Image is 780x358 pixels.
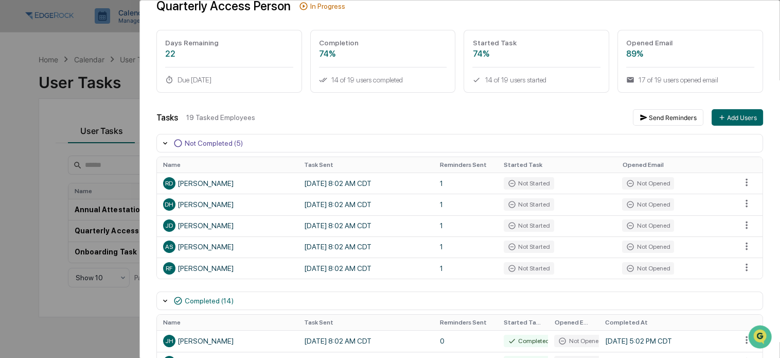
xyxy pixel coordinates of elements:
th: Reminders Sent [434,157,498,173]
div: 14 of 19 users started [472,76,600,84]
td: [DATE] 8:02 AM CDT [298,215,434,236]
td: 1 [434,194,498,215]
div: Not Opened [622,262,674,275]
td: 1 [434,258,498,279]
td: [DATE] 8:02 AM CDT [298,173,434,194]
td: [DATE] 5:02 PM CDT [599,330,735,351]
th: Started Task [498,315,548,330]
div: Not Opened [622,177,674,190]
div: Opened Email [626,39,754,47]
div: Started Task [472,39,600,47]
button: back [10,8,23,21]
td: 0 [434,330,498,351]
div: Hello [PERSON_NAME], I am wondering how we review the completed user tasks? For the Quarterly Acc... [67,198,182,284]
div: Not Completed (5) [185,139,243,147]
span: JH [165,337,173,345]
img: 1746055101610-c473b297-6a78-478c-a979-82029cc54cd1 [21,112,29,121]
td: 1 [434,215,498,236]
div: [PERSON_NAME] [163,219,292,232]
div: Thanks! [154,152,182,165]
div: [PERSON_NAME] [163,198,292,211]
div: Not Opened [622,241,674,253]
span: [PERSON_NAME] [33,125,84,133]
span: • [86,125,90,133]
th: Task Sent [298,157,434,173]
th: Task Sent [298,315,434,330]
div: Not Started [504,262,554,275]
td: 1 [434,236,498,258]
div: Not Started [504,198,554,211]
div: 19 Tasked Employees [186,113,625,122]
td: 1 [434,173,498,194]
div: Not Opened [622,198,674,211]
th: Opened Email [548,315,599,330]
div: 14 of 19 users completed [319,76,447,84]
img: Go home [27,8,39,21]
td: [DATE] 8:02 AM CDT [298,330,434,351]
div: Days Remaining [165,39,293,47]
div: [PERSON_NAME] [163,335,292,347]
button: Send [178,271,190,283]
th: Completed At [599,315,735,330]
td: [DATE] 8:02 AM CDT [298,236,434,258]
img: Jack Rasmussen [10,102,27,118]
div: Completed (14) [185,297,234,305]
p: Great question! For this, we'll set up a multi-organizational view for you so you can switch betw... [38,41,173,115]
span: JD [165,222,173,229]
div: Not Started [504,241,554,253]
th: Opened Email [616,157,735,173]
span: Sep 30 [92,125,114,133]
div: [PERSON_NAME] [163,262,292,275]
iframe: Open customer support [747,324,775,352]
div: 89% [626,49,754,59]
div: [PERSON_NAME] [163,177,292,190]
td: [DATE] 8:02 AM CDT [298,258,434,279]
div: Completed [504,335,554,347]
span: RF [166,265,172,272]
div: 22 [165,49,293,59]
button: Add Users [712,109,763,126]
button: Send Reminders [633,109,703,126]
span: RD [165,180,173,187]
div: Not Opened [622,219,674,232]
th: Name [157,157,298,173]
th: Started Task [498,157,616,173]
th: Name [157,315,298,330]
span: AS [165,243,173,250]
span: DH [165,201,173,208]
div: In Progress [310,2,345,10]
div: Completion [319,39,447,47]
th: Reminders Sent [434,315,498,330]
td: [DATE] 8:02 AM CDT [298,194,434,215]
div: 17 of 19 users opened email [626,76,754,84]
div: [PERSON_NAME] [163,241,292,253]
div: 74% [472,49,600,59]
div: Not Started [504,177,554,190]
div: Not Started [504,219,554,232]
div: Not Opened [554,335,606,347]
div: Due [DATE] [165,76,293,84]
div: Tasks [156,113,178,123]
span: Sep 30 [166,172,187,180]
div: 74% [319,49,447,59]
